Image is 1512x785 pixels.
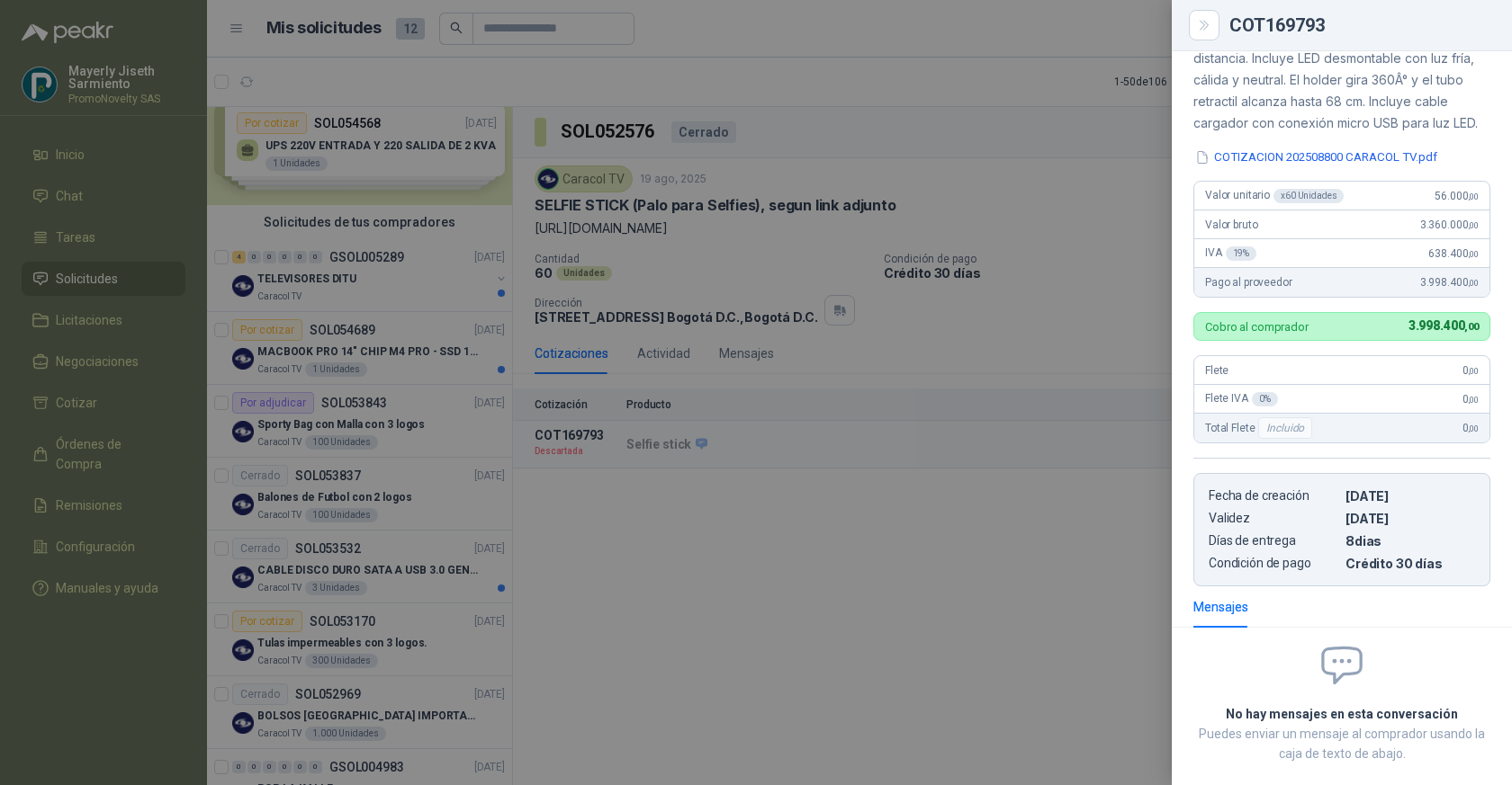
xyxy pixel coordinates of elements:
[1468,395,1479,405] span: ,00
[1252,392,1278,406] div: 0 %
[1193,704,1490,724] h2: No hay mensajes en esta conversación
[1468,192,1479,201] span: ,00
[1345,488,1475,504] p: [DATE]
[1428,247,1479,260] span: 638.400
[1205,417,1316,439] span: Total Flete
[1209,488,1338,504] p: Fecha de creación
[1462,422,1479,434] span: 0
[1462,393,1479,406] span: 0
[1464,321,1479,333] span: ,00
[1258,417,1312,439] div: Incluido
[1468,278,1479,288] span: ,00
[1193,597,1248,617] div: Mensajes
[1462,364,1479,377] span: 0
[1345,533,1475,549] p: 8 dias
[1205,321,1309,333] p: Cobro al comprador
[1205,219,1257,231] span: Valor bruto
[1205,246,1256,261] span: IVA
[1209,511,1338,526] p: Validez
[1435,190,1479,202] span: 56.000
[1345,556,1475,571] p: Crédito 30 días
[1468,249,1479,259] span: ,00
[1345,511,1475,526] p: [DATE]
[1193,148,1439,167] button: COTIZACION 202508800 CARACOL TV.pdf
[1229,16,1490,34] div: COT169793
[1193,14,1215,36] button: Close
[1226,246,1257,261] div: 19 %
[1468,424,1479,433] span: ,00
[1205,189,1344,203] span: Valor unitario
[1209,533,1338,549] p: Días de entrega
[1408,318,1479,333] span: 3.998.400
[1205,364,1228,377] span: Flete
[1205,392,1278,406] span: Flete IVA
[1193,724,1490,763] p: Puedes enviar un mensaje al comprador usando la caja de texto de abajo.
[1205,276,1292,289] span: Pago al proveedor
[1209,556,1338,571] p: Condición de pago
[1420,219,1479,231] span: 3.360.000
[1273,189,1344,203] div: x 60 Unidades
[1420,276,1479,289] span: 3.998.400
[1468,366,1479,376] span: ,00
[1468,220,1479,230] span: ,00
